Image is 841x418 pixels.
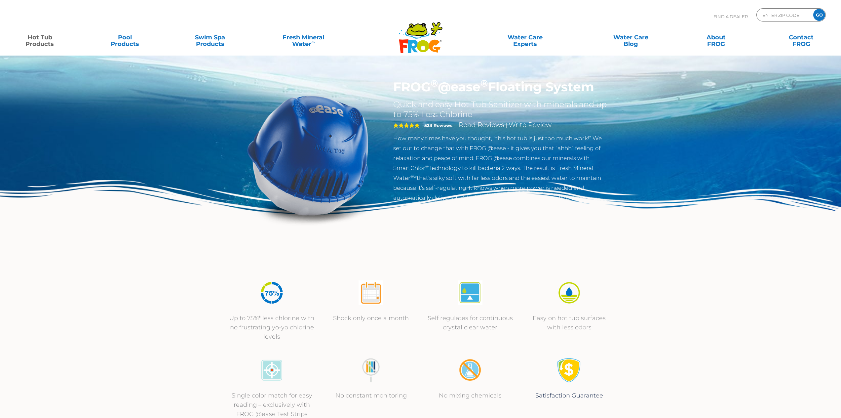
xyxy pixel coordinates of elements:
[598,31,664,44] a: Water CareBlog
[395,13,446,54] img: Frog Products Logo
[535,392,603,399] a: Satisfaction Guarantee
[229,313,315,341] p: Up to 75%* less chlorine with no frustrating yo-yo chlorine levels
[393,133,609,203] p: How many times have you thought, “this hot tub is just too much work!” We set out to change that ...
[813,9,825,21] input: GO
[431,77,438,89] sup: ®
[410,174,417,179] sup: ®∞
[7,31,73,44] a: Hot TubProducts
[177,31,243,44] a: Swim SpaProducts
[259,280,284,305] img: icon-atease-75percent-less
[480,77,488,89] sup: ®
[359,280,383,305] img: atease-icon-shock-once
[92,31,158,44] a: PoolProducts
[459,121,504,129] a: Read Reviews
[259,358,284,383] img: icon-atease-color-match
[557,358,582,383] img: Satisfaction Guarantee Icon
[262,31,345,44] a: Fresh MineralWater∞
[311,39,315,45] sup: ∞
[328,313,414,323] p: Shock only once a month
[471,31,579,44] a: Water CareExperts
[427,313,513,332] p: Self regulates for continuous crystal clear water
[425,164,429,169] sup: ®
[393,100,609,119] h2: Quick and easy Hot Tub Sanitizer with minerals and up to 75% Less Chlorine
[232,79,384,231] img: hot-tub-product-atease-system.png
[393,123,420,128] span: 5
[713,8,748,25] p: Find A Dealer
[424,123,452,128] strong: 523 Reviews
[557,280,582,305] img: icon-atease-easy-on
[526,313,612,332] p: Easy on hot tub surfaces with less odors
[328,391,414,400] p: No constant monitoring
[427,391,513,400] p: No mixing chemicals
[458,358,482,383] img: no-mixing1
[768,31,834,44] a: ContactFROG
[506,122,507,128] span: |
[458,280,482,305] img: atease-icon-self-regulates
[509,121,552,129] a: Write Review
[359,358,383,383] img: no-constant-monitoring1
[393,79,609,95] h1: FROG @ease Floating System
[683,31,749,44] a: AboutFROG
